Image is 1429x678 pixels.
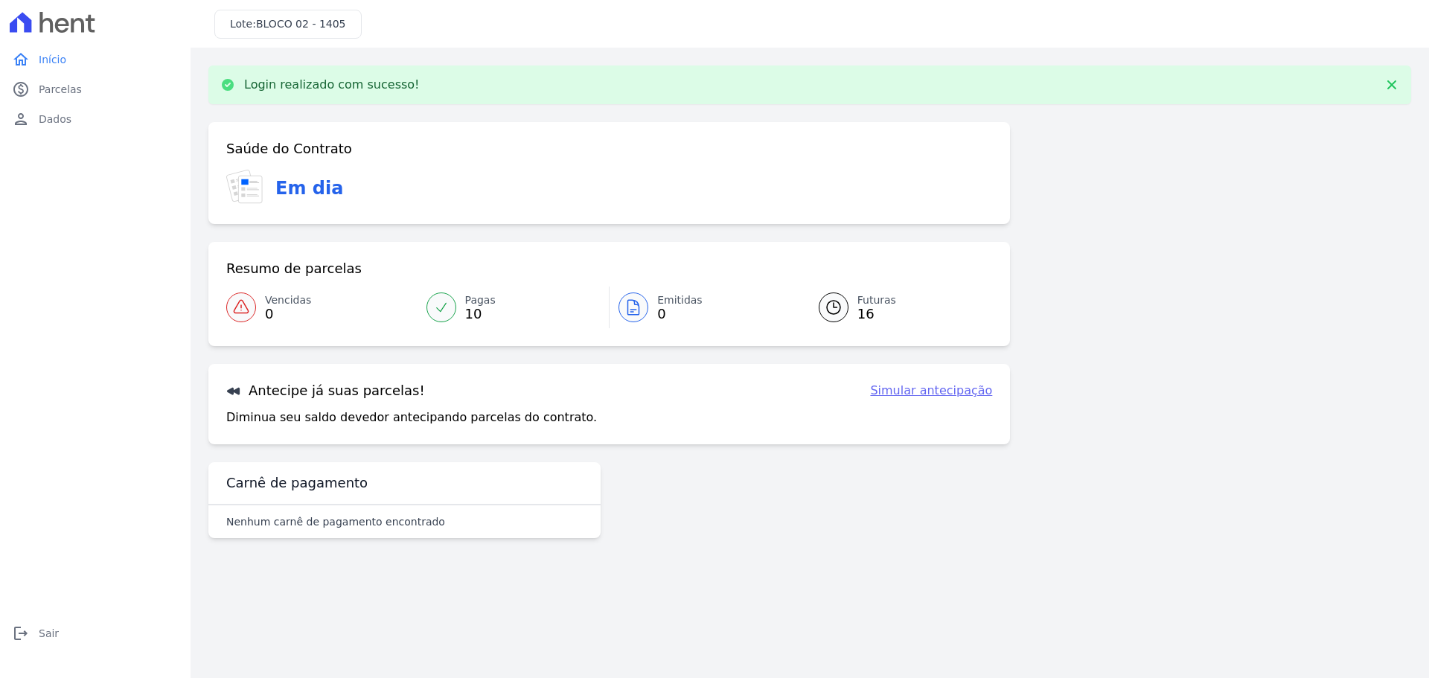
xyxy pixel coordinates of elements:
[39,112,71,127] span: Dados
[12,624,30,642] i: logout
[226,382,425,400] h3: Antecipe já suas parcelas!
[244,77,420,92] p: Login realizado com sucesso!
[465,292,496,308] span: Pagas
[230,16,346,32] h3: Lote:
[6,104,185,134] a: personDados
[12,110,30,128] i: person
[12,80,30,98] i: paid
[265,292,311,308] span: Vencidas
[857,308,896,320] span: 16
[39,626,59,641] span: Sair
[39,52,66,67] span: Início
[12,51,30,68] i: home
[226,514,445,529] p: Nenhum carnê de pagamento encontrado
[6,74,185,104] a: paidParcelas
[39,82,82,97] span: Parcelas
[657,292,703,308] span: Emitidas
[265,308,311,320] span: 0
[857,292,896,308] span: Futuras
[256,18,346,30] span: BLOCO 02 - 1405
[6,618,185,648] a: logoutSair
[226,409,597,426] p: Diminua seu saldo devedor antecipando parcelas do contrato.
[657,308,703,320] span: 0
[418,287,610,328] a: Pagas 10
[801,287,993,328] a: Futuras 16
[226,287,418,328] a: Vencidas 0
[226,140,352,158] h3: Saúde do Contrato
[6,45,185,74] a: homeInício
[870,382,992,400] a: Simular antecipação
[610,287,801,328] a: Emitidas 0
[465,308,496,320] span: 10
[275,175,343,202] h3: Em dia
[226,260,362,278] h3: Resumo de parcelas
[226,474,368,492] h3: Carnê de pagamento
